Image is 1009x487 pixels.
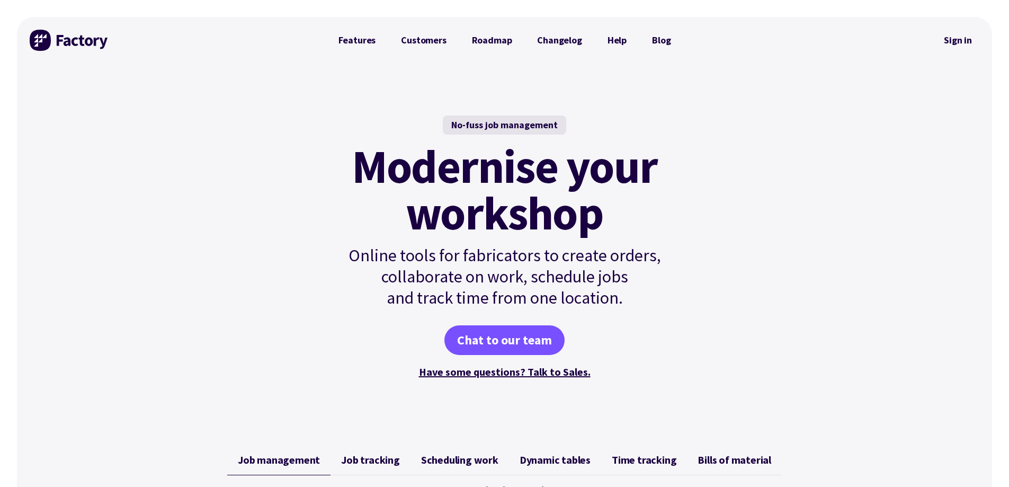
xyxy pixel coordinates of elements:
div: No-fuss job management [443,116,566,135]
a: Sign in [936,28,979,52]
a: Help [595,30,639,51]
mark: Modernise your workshop [352,143,657,236]
a: Blog [639,30,683,51]
a: Features [326,30,389,51]
nav: Secondary Navigation [936,28,979,52]
span: Bills of material [698,454,771,466]
p: Online tools for fabricators to create orders, collaborate on work, schedule jobs and track time ... [326,245,684,308]
span: Scheduling work [421,454,498,466]
img: Factory [30,30,109,51]
span: Job management [238,454,320,466]
nav: Primary Navigation [326,30,684,51]
span: Dynamic tables [520,454,591,466]
a: Chat to our team [444,325,565,355]
span: Time tracking [612,454,676,466]
a: Customers [388,30,459,51]
a: Have some questions? Talk to Sales. [419,365,591,378]
a: Changelog [524,30,594,51]
a: Roadmap [459,30,525,51]
span: Job tracking [341,454,400,466]
iframe: Chat Widget [956,436,1009,487]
